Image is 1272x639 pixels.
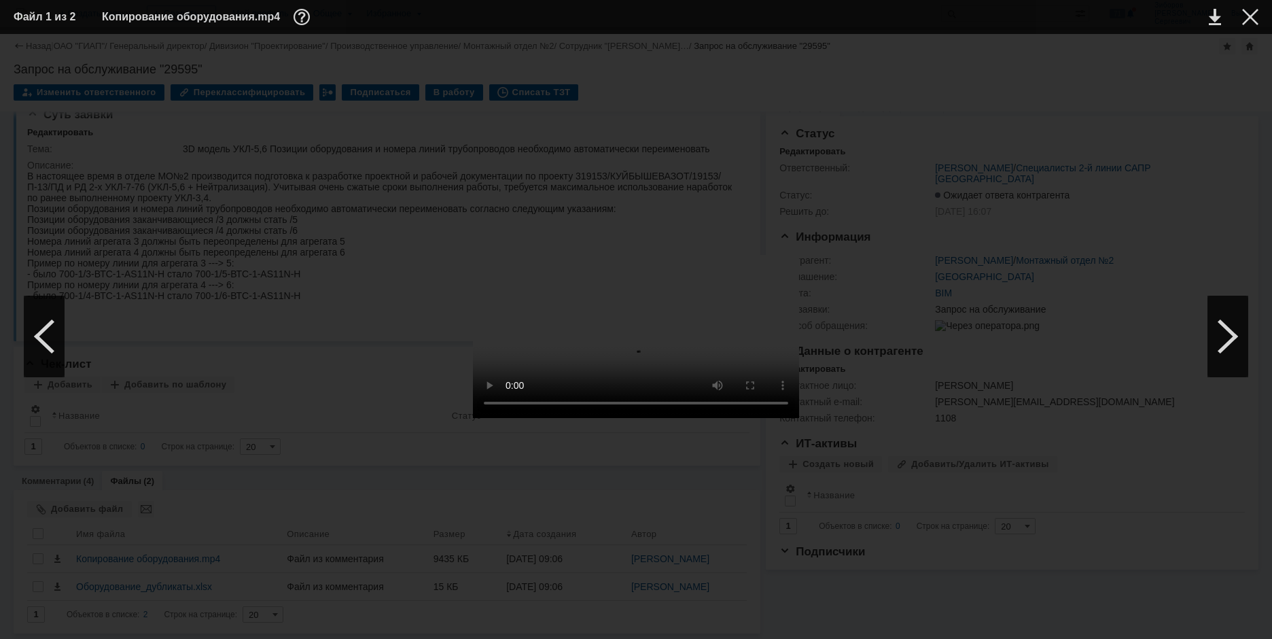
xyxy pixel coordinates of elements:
[1207,296,1248,377] div: Следующий файл
[102,9,314,25] div: Копирование оборудования.mp4
[14,12,82,22] div: Файл 1 из 2
[1209,9,1221,25] div: Скачать файл
[294,9,314,25] div: Дополнительная информация о файле (F11)
[1242,9,1258,25] div: Закрыть окно (Esc)
[24,296,65,377] div: Предыдущий файл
